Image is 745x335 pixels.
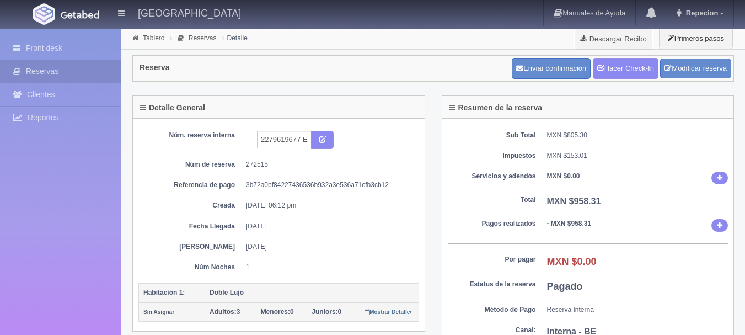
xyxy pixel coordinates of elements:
dt: Creada [147,201,235,210]
a: Modificar reserva [660,59,731,79]
a: Reservas [189,34,217,42]
dd: [DATE] [246,242,411,252]
a: Hacer Check-In [593,58,658,79]
dt: Referencia de pago [147,180,235,190]
dt: Núm de reserva [147,160,235,169]
small: Sin Asignar [143,309,174,315]
h4: Resumen de la reserva [449,104,543,112]
dt: Total [448,195,536,205]
dt: Canal: [448,326,536,335]
button: Enviar confirmación [512,58,591,79]
strong: Juniors: [312,308,337,316]
dt: Pagos realizados [448,219,536,228]
a: Mostrar Detalle [365,308,412,316]
span: 3 [210,308,240,316]
dd: 272515 [246,160,411,169]
h4: Reserva [140,63,170,72]
strong: Adultos: [210,308,237,316]
dd: [DATE] [246,222,411,231]
dt: Método de Pago [448,305,536,315]
li: Detalle [219,33,250,43]
dt: Servicios y adendos [448,172,536,181]
dd: MXN $805.30 [547,131,728,140]
span: 0 [261,308,294,316]
dd: MXN $153.01 [547,151,728,161]
dt: Impuestos [448,151,536,161]
dt: [PERSON_NAME] [147,242,235,252]
a: Descargar Recibo [574,28,653,50]
dt: Sub Total [448,131,536,140]
b: MXN $0.00 [547,256,597,267]
button: Primeros pasos [659,28,733,49]
b: MXN $958.31 [547,196,601,206]
dd: 3b72a0bf84227436536b932a3e536a71cfb3cb12 [246,180,411,190]
span: Repecion [683,9,719,17]
b: - MXN $958.31 [547,220,592,227]
dt: Fecha Llegada [147,222,235,231]
dt: Estatus de la reserva [448,280,536,289]
dt: Por pagar [448,255,536,264]
img: Getabed [33,3,55,25]
img: Getabed [61,10,99,19]
small: Mostrar Detalle [365,309,412,315]
dd: Reserva Interna [547,305,728,315]
dd: [DATE] 06:12 pm [246,201,411,210]
b: Habitación 1: [143,289,185,296]
h4: [GEOGRAPHIC_DATA] [138,6,241,19]
b: MXN $0.00 [547,172,580,180]
b: Pagado [547,281,583,292]
dd: 1 [246,263,411,272]
dt: Núm. reserva interna [147,131,235,140]
span: 0 [312,308,341,316]
strong: Menores: [261,308,290,316]
a: Tablero [143,34,164,42]
th: Doble Lujo [205,283,419,302]
h4: Detalle General [140,104,205,112]
dt: Núm Noches [147,263,235,272]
